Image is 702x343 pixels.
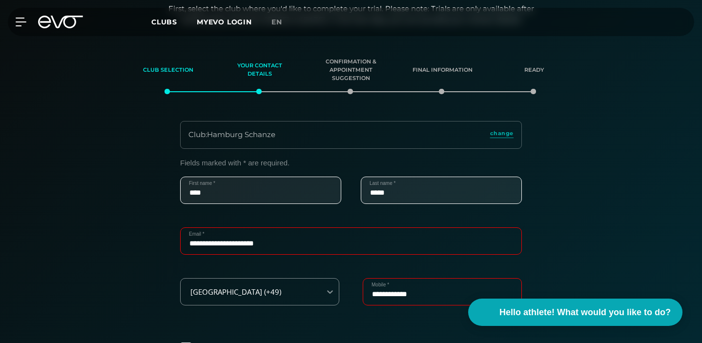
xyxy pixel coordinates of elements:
font: Hamburg Schanze [207,130,275,139]
a: en [271,17,294,28]
font: Confirmation & appointment suggestion [326,58,376,81]
a: MYEVO LOGIN [197,18,252,26]
font: Hello athlete! What would you like to do? [499,307,671,317]
font: Club selection [143,66,193,73]
font: [GEOGRAPHIC_DATA] (+49) [190,287,281,297]
font: change [490,130,514,137]
font: : [206,130,207,139]
font: en [271,18,282,26]
font: Your contact details [237,62,282,77]
button: Hello athlete! What would you like to do? [468,299,682,326]
a: Clubs [151,17,197,26]
font: Fields marked with * are required. [180,159,289,167]
a: change [490,129,514,141]
font: Final information [413,66,473,73]
font: Ready [524,66,544,73]
font: Club [188,130,206,139]
font: Clubs [151,18,177,26]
